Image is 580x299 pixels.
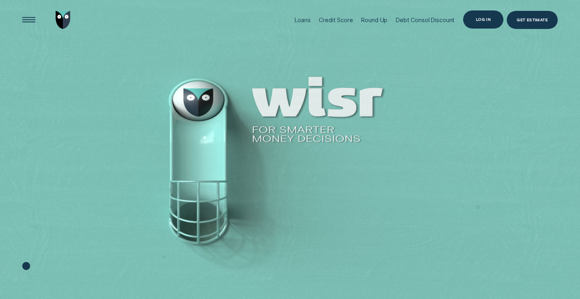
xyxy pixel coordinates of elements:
div: Log in [476,18,491,21]
div: Credit Score [319,16,353,23]
div: Debt Consol Discount [396,16,455,23]
div: Round Up [361,16,387,23]
button: Log in [463,10,503,29]
img: Wisr [56,11,71,29]
a: Get Estimate [507,11,558,29]
div: Loans [295,16,310,23]
button: Open Menu [20,11,38,29]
